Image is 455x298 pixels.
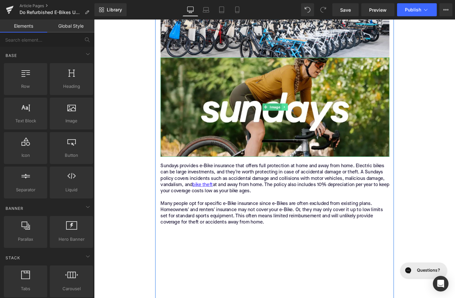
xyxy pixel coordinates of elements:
[6,152,45,159] span: Icon
[331,263,387,284] iframe: Gorgias live chat messenger
[52,285,91,292] span: Carousel
[47,20,94,33] a: Global Style
[6,83,45,90] span: Row
[5,255,21,261] span: Stack
[52,186,91,193] span: Liquid
[190,91,204,99] span: Image
[52,152,91,159] span: Button
[73,156,322,225] p: Sundays provides e-Bike insurance that offers full protection at home and away from home. Electri...
[20,3,94,8] a: Article Pages
[20,10,82,15] span: Do Refurbished E-Bikes Usually Include Inspection Reports?
[183,3,198,16] a: Desktop
[340,7,351,13] span: Save
[317,3,330,16] button: Redo
[52,83,91,90] span: Heading
[52,236,91,243] span: Hero Banner
[6,186,45,193] span: Separator
[204,91,211,99] a: Expand / Collapse
[6,117,45,124] span: Text Block
[94,3,127,16] a: New Library
[301,3,314,16] button: Undo
[369,7,387,13] span: Preview
[229,3,245,16] a: Mobile
[405,7,421,12] span: Publish
[52,117,91,124] span: Image
[5,52,18,59] span: Base
[214,3,229,16] a: Tablet
[6,285,45,292] span: Tabs
[107,7,122,13] span: Library
[361,3,394,16] a: Preview
[397,3,437,16] button: Publish
[6,236,45,243] span: Parallax
[433,276,448,291] div: Open Intercom Messenger
[5,205,24,211] span: Banner
[439,3,452,16] button: More
[198,3,214,16] a: Laptop
[107,177,130,184] a: bike theft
